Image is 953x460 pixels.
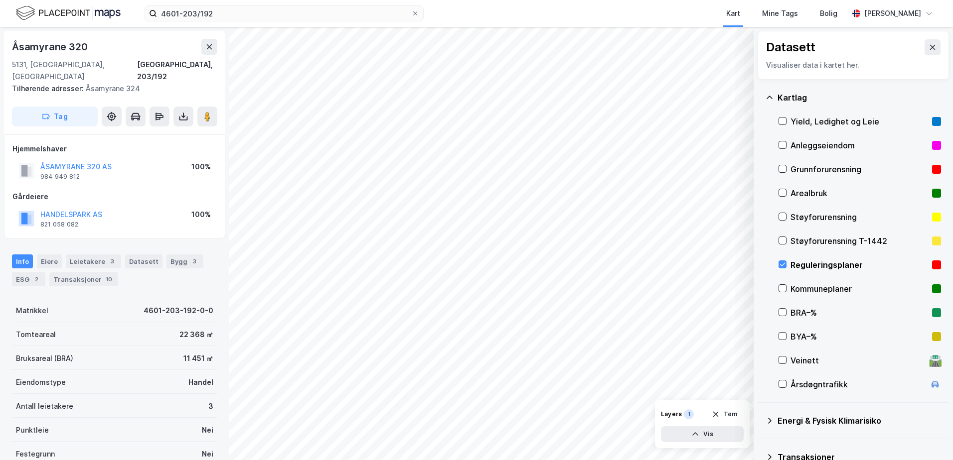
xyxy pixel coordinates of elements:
[791,283,928,295] div: Kommuneplaner
[820,7,837,19] div: Bolig
[791,259,928,271] div: Reguleringsplaner
[791,354,925,366] div: Veinett
[16,352,73,364] div: Bruksareal (BRA)
[766,39,815,55] div: Datasett
[791,378,925,390] div: Årsdøgntrafikk
[791,211,928,223] div: Støyforurensning
[661,426,744,442] button: Vis
[16,448,55,460] div: Festegrunn
[16,424,49,436] div: Punktleie
[864,7,921,19] div: [PERSON_NAME]
[16,305,48,317] div: Matrikkel
[179,329,213,341] div: 22 368 ㎡
[791,307,928,319] div: BRA–%
[166,254,203,268] div: Bygg
[791,115,928,127] div: Yield, Ledighet og Leie
[12,254,33,268] div: Info
[191,209,211,221] div: 100%
[903,412,953,460] div: Kontrollprogram for chat
[778,415,941,427] div: Energi & Fysisk Klimarisiko
[16,4,121,22] img: logo.f888ab2527a4732fd821a326f86c7f29.svg
[37,254,62,268] div: Eiere
[40,173,80,181] div: 984 949 812
[12,83,209,95] div: Åsamyrane 324
[31,274,41,284] div: 2
[791,187,928,199] div: Arealbruk
[12,39,89,55] div: Åsamyrane 320
[16,400,73,412] div: Antall leietakere
[191,161,211,173] div: 100%
[104,274,114,284] div: 10
[12,272,45,286] div: ESG
[12,84,86,93] span: Tilhørende adresser:
[137,59,217,83] div: [GEOGRAPHIC_DATA], 203/192
[16,329,56,341] div: Tomteareal
[12,143,217,155] div: Hjemmelshaver
[778,92,941,104] div: Kartlag
[791,235,928,247] div: Støyforurensning T-1442
[189,256,199,266] div: 3
[762,7,798,19] div: Mine Tags
[107,256,117,266] div: 3
[791,163,928,175] div: Grunnforurensning
[183,352,213,364] div: 11 451 ㎡
[929,354,942,367] div: 🛣️
[12,107,98,126] button: Tag
[766,59,941,71] div: Visualiser data i kartet her.
[40,221,78,229] div: 821 058 082
[16,376,66,388] div: Eiendomstype
[144,305,213,317] div: 4601-203-192-0-0
[49,272,118,286] div: Transaksjoner
[791,331,928,343] div: BYA–%
[188,376,213,388] div: Handel
[726,7,740,19] div: Kart
[661,410,682,418] div: Layers
[66,254,121,268] div: Leietakere
[125,254,162,268] div: Datasett
[791,139,928,151] div: Anleggseiendom
[157,6,411,21] input: Søk på adresse, matrikkel, gårdeiere, leietakere eller personer
[903,412,953,460] iframe: Chat Widget
[705,406,744,422] button: Tøm
[12,59,137,83] div: 5131, [GEOGRAPHIC_DATA], [GEOGRAPHIC_DATA]
[684,409,694,419] div: 1
[202,424,213,436] div: Nei
[12,191,217,203] div: Gårdeiere
[202,448,213,460] div: Nei
[208,400,213,412] div: 3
